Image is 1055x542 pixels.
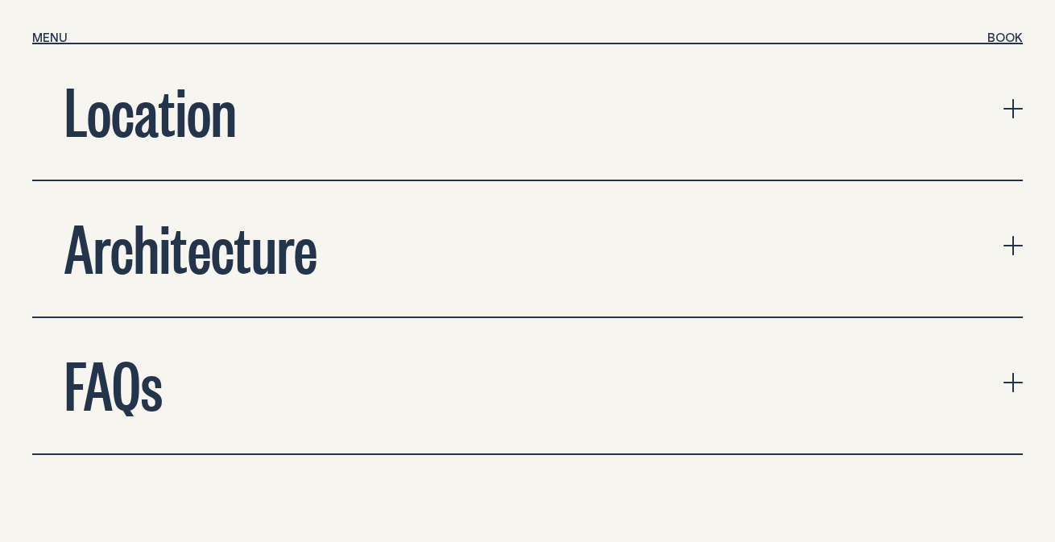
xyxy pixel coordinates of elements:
button: show booking tray [987,29,1023,48]
button: show menu [32,29,68,48]
h2: FAQs [64,350,163,415]
button: expand accordion [32,318,1023,453]
h2: Architecture [64,213,317,278]
button: expand accordion [32,181,1023,317]
h2: Location [64,77,237,141]
span: Book [987,31,1023,43]
button: expand accordion [32,44,1023,180]
span: Menu [32,31,68,43]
